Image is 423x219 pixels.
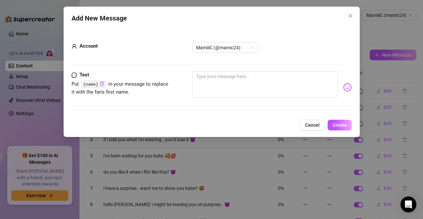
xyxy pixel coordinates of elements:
[299,120,325,130] button: Cancel
[345,11,355,21] button: Close
[327,120,351,130] button: Create
[72,71,77,79] span: message
[196,43,254,53] span: MamiiiC (@mamic24)
[347,13,353,19] span: close
[81,81,106,88] code: {name}
[99,82,104,87] button: Click to Copy
[72,81,168,95] span: Put in your message to replace it with the fan's first name.
[72,13,127,23] span: Add New Message
[79,72,89,78] strong: Text
[305,122,319,128] span: Cancel
[99,82,104,86] span: copy
[332,122,346,128] span: Create
[79,43,98,49] strong: Account
[345,13,355,19] span: Close
[343,83,351,92] img: svg%3e
[72,42,77,50] span: user
[400,197,416,212] div: Open Intercom Messenger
